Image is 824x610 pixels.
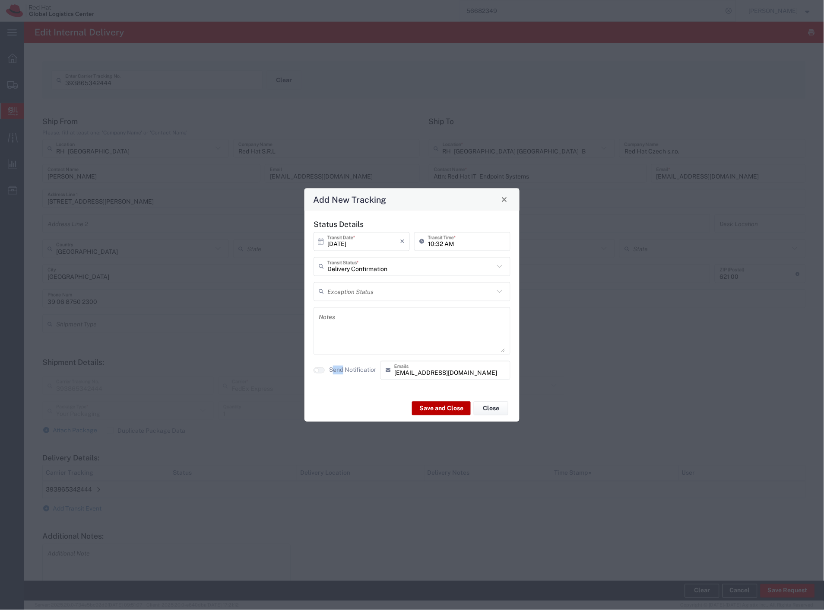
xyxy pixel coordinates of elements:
[400,234,405,248] i: ×
[314,220,510,229] h5: Status Details
[412,402,471,415] button: Save and Close
[314,193,387,206] h4: Add New Tracking
[329,366,376,375] agx-label: Send Notification
[498,193,510,205] button: Close
[329,366,377,375] label: Send Notification
[474,402,508,415] button: Close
